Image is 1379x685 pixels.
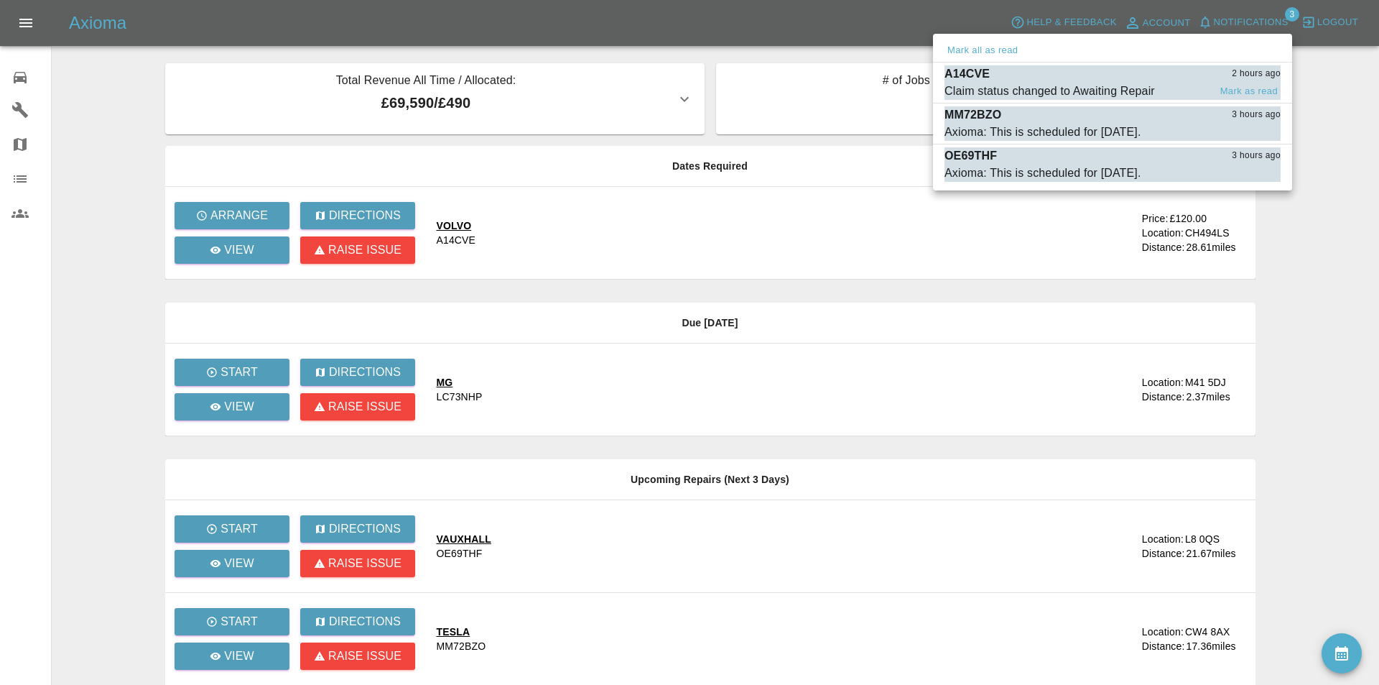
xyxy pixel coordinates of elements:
[944,124,1141,141] div: Axioma: This is scheduled for [DATE].
[944,165,1141,182] div: Axioma: This is scheduled for [DATE].
[944,65,990,83] p: A14CVE
[1232,149,1281,163] span: 3 hours ago
[1232,67,1281,81] span: 2 hours ago
[944,147,997,165] p: OE69THF
[1217,83,1281,100] button: Mark as read
[1232,108,1281,122] span: 3 hours ago
[944,83,1155,100] div: Claim status changed to Awaiting Repair
[944,42,1021,59] button: Mark all as read
[944,106,1001,124] p: MM72BZO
